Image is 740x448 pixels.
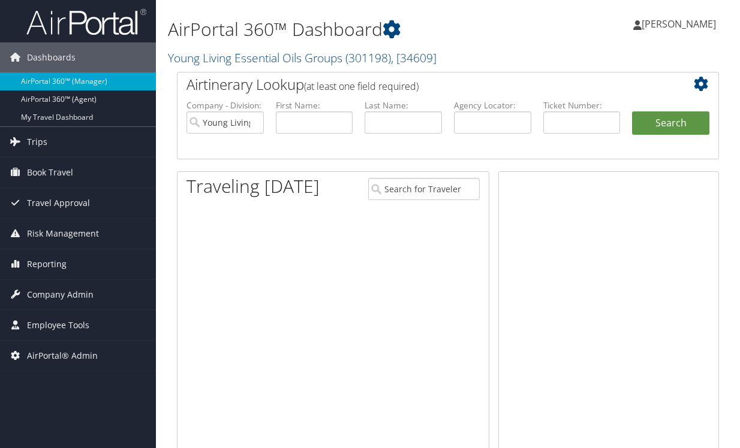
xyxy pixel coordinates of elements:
span: Employee Tools [27,310,89,340]
label: Ticket Number: [543,99,621,111]
a: [PERSON_NAME] [633,6,728,42]
h1: AirPortal 360™ Dashboard [168,17,542,42]
span: Dashboards [27,43,76,72]
label: First Name: [276,99,353,111]
span: Travel Approval [27,188,90,218]
h2: Airtinerary Lookup [186,74,664,95]
span: ( 301198 ) [345,50,391,66]
label: Last Name: [365,99,442,111]
span: (at least one field required) [304,80,419,93]
span: Reporting [27,249,67,279]
span: Company Admin [27,280,94,310]
h1: Traveling [DATE] [186,174,320,199]
span: , [ 34609 ] [391,50,437,66]
span: [PERSON_NAME] [642,17,716,31]
label: Company - Division: [186,99,264,111]
a: Young Living Essential Oils Groups [168,50,437,66]
button: Search [632,111,709,135]
span: Book Travel [27,158,73,187]
img: airportal-logo.png [26,8,146,36]
input: Search for Traveler [368,178,480,200]
span: Risk Management [27,219,99,249]
span: Trips [27,127,47,157]
label: Agency Locator: [454,99,531,111]
span: AirPortal® Admin [27,341,98,371]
